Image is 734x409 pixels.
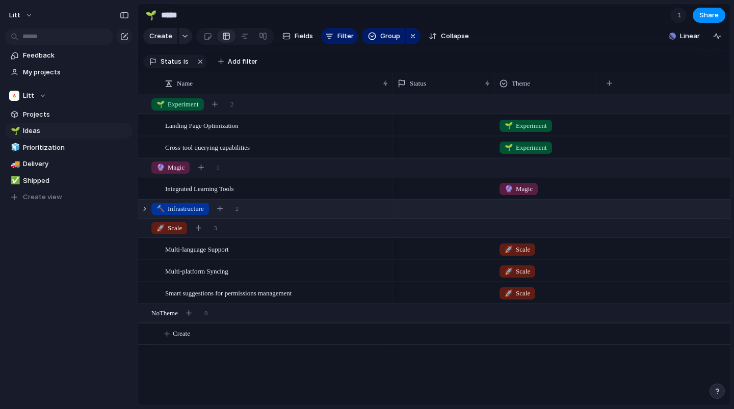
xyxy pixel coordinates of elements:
span: Scale [505,288,530,298]
div: 🚚 [11,158,18,170]
button: ✅ [9,176,19,186]
div: 🌱 [11,125,18,137]
span: Delivery [23,159,129,169]
button: 🧊 [9,143,19,153]
a: Feedback [5,48,133,63]
span: Group [380,31,400,41]
span: Status [161,57,181,66]
span: Landing Page Optimization [165,119,239,131]
span: 3 [214,223,217,233]
span: 2 [230,99,234,110]
span: 🚀 [156,224,165,232]
span: Magic [505,184,533,194]
span: 🌱 [505,122,513,129]
button: is [181,56,191,67]
button: Group [362,28,405,44]
span: is [183,57,189,66]
span: Litt [23,91,34,101]
span: Create [149,31,172,41]
button: Litt [5,7,38,23]
span: 🔮 [156,163,165,171]
span: No Theme [151,308,178,318]
span: Smart suggestions for permissions management [165,287,292,298]
a: 🧊Prioritization [5,140,133,155]
span: Multi-platform Syncing [165,265,228,277]
span: Share [699,10,719,20]
span: Integrated Learning Tools [165,182,234,194]
span: Feedback [23,50,129,61]
span: Litt [9,10,20,20]
a: 🌱Ideas [5,123,133,139]
span: Create view [23,192,62,202]
span: Infrastructure [156,204,204,214]
a: 🚚Delivery [5,156,133,172]
span: Ideas [23,126,129,136]
span: 🔨 [156,205,165,212]
span: Shipped [23,176,129,186]
button: 🌱 [9,126,19,136]
button: Fields [278,28,317,44]
span: 1 [677,10,685,20]
button: Filter [321,28,358,44]
span: 2 [235,204,239,214]
span: Multi-language Support [165,243,229,255]
span: Scale [156,223,182,233]
button: Share [693,8,725,23]
button: 🌱 [143,7,159,23]
span: Magic [156,162,185,173]
span: Status [410,78,426,89]
span: 🔮 [505,185,513,193]
span: Experiment [156,99,199,110]
a: Projects [5,107,133,122]
span: Fields [295,31,313,41]
a: My projects [5,65,133,80]
span: 🌱 [156,100,165,108]
span: Experiment [505,143,547,153]
span: Cross-tool querying capabilities [165,141,250,153]
button: 🚚 [9,159,19,169]
span: 🚀 [505,289,513,297]
div: 🌱 [145,8,156,22]
div: ✅ [11,175,18,186]
span: 1 [216,162,220,173]
span: Theme [512,78,530,89]
span: Name [177,78,193,89]
span: 🚀 [505,246,513,253]
button: Litt [5,88,133,103]
button: Create [143,28,177,44]
span: Scale [505,244,530,255]
button: Collapse [425,28,473,44]
span: Linear [680,31,700,41]
span: 🌱 [505,144,513,151]
span: 🚀 [505,267,513,275]
span: Experiment [505,121,547,131]
span: Prioritization [23,143,129,153]
span: Scale [505,266,530,277]
span: Collapse [441,31,469,41]
button: Add filter [212,54,264,69]
a: ✅Shipped [5,173,133,188]
button: Linear [665,29,704,44]
button: Create view [5,189,133,205]
span: Projects [23,110,129,120]
span: Create [173,329,190,339]
div: 🧊 [11,142,18,153]
span: Filter [337,31,354,41]
span: My projects [23,67,129,77]
span: 0 [204,308,208,318]
span: Add filter [228,57,257,66]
